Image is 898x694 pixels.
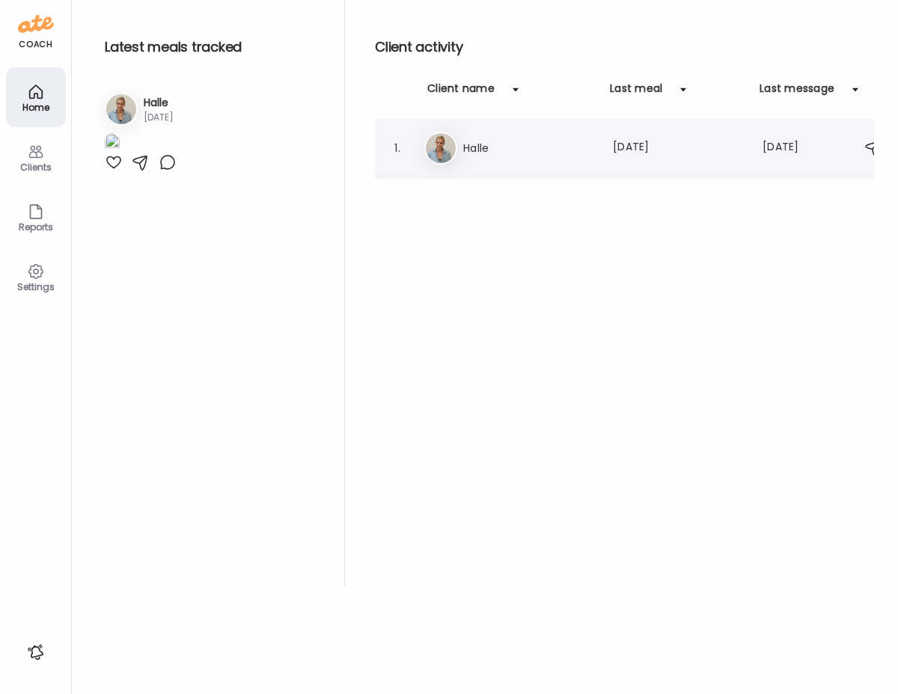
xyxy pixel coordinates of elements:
img: avatars%2Fv6xpACeucRMvPGoifIVdfUew4Qq2 [106,94,136,124]
div: 1. [388,139,406,157]
div: Client name [427,81,495,105]
div: Last meal [610,81,662,105]
div: Reports [9,222,63,232]
div: Home [9,102,63,112]
div: [DATE] [144,111,174,124]
div: Settings [9,282,63,292]
img: avatars%2Fv6xpACeucRMvPGoifIVdfUew4Qq2 [426,133,456,163]
h2: Latest meals tracked [105,36,320,58]
div: Last message [760,81,834,105]
h3: Halle [463,139,595,157]
h2: Client activity [375,36,891,58]
div: Clients [9,162,63,172]
div: coach [19,38,52,51]
div: [DATE] [763,139,821,157]
div: [DATE] [613,139,745,157]
img: images%2Fv6xpACeucRMvPGoifIVdfUew4Qq2%2FyNTN7Vnflq1cFVOvdS0k%2FDrnqTHtc13yA3n5PznEJ_1080 [105,133,120,153]
img: ate [18,12,54,36]
h3: Halle [144,95,174,111]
